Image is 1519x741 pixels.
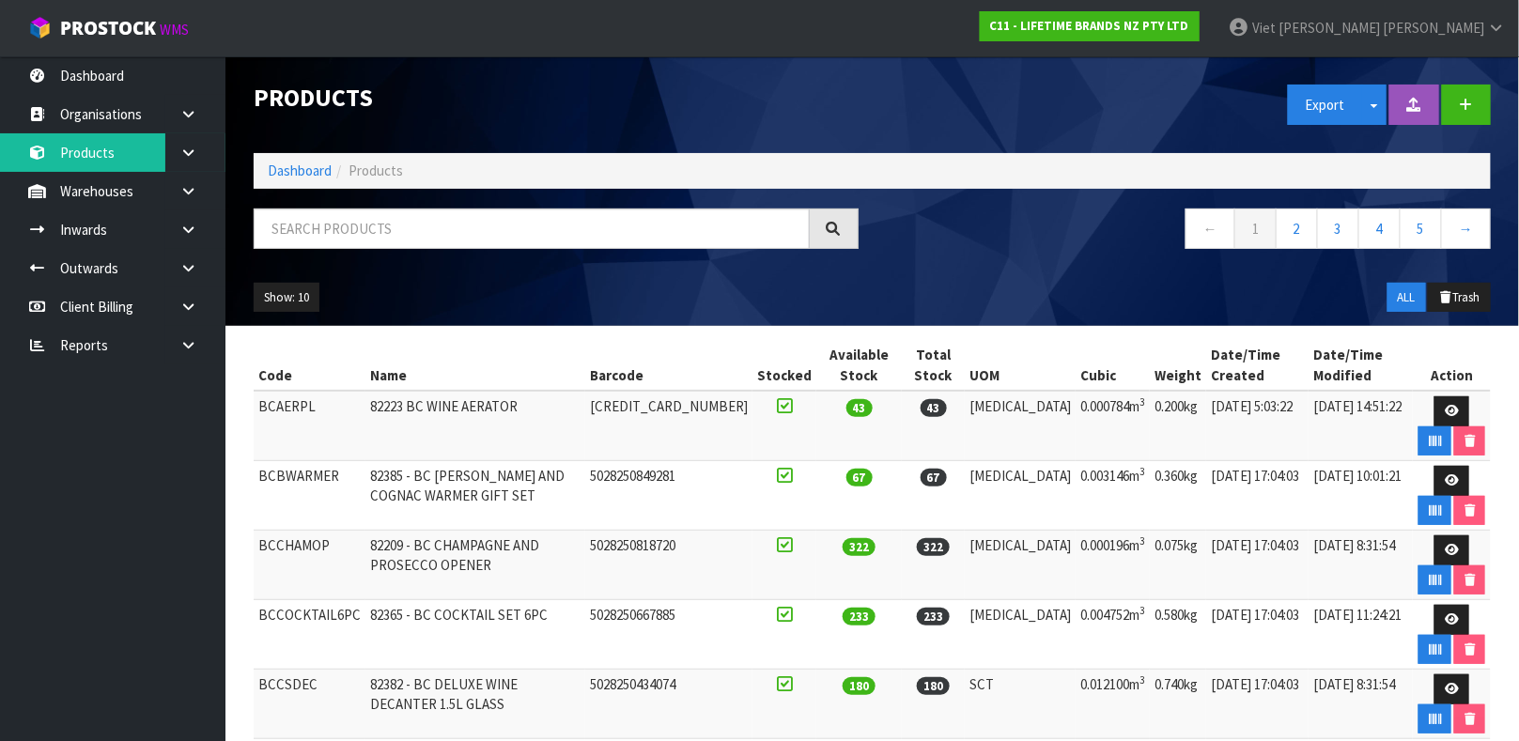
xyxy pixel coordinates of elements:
[365,340,585,391] th: Name
[60,16,156,40] span: ProStock
[1150,670,1206,739] td: 0.740kg
[365,600,585,670] td: 82365 - BC COCKTAIL SET 6PC
[752,340,816,391] th: Stocked
[1076,531,1150,600] td: 0.000196m
[921,469,947,486] span: 67
[1383,19,1484,37] span: [PERSON_NAME]
[917,677,950,695] span: 180
[349,162,403,179] span: Products
[1288,85,1363,125] button: Export
[1150,461,1206,531] td: 0.360kg
[1309,670,1413,739] td: [DATE] 8:31:54
[268,162,332,179] a: Dashboard
[1428,283,1491,313] button: Trash
[1076,670,1150,739] td: 0.012100m
[1139,465,1145,478] sup: 3
[1076,600,1150,670] td: 0.004752m
[1150,600,1206,670] td: 0.580kg
[1206,391,1309,461] td: [DATE] 5:03:22
[843,608,876,625] span: 233
[365,391,585,461] td: 82223 BC WINE AERATOR
[980,11,1200,41] a: C11 - LIFETIME BRANDS NZ PTY LTD
[1150,531,1206,600] td: 0.075kg
[1076,391,1150,461] td: 0.000784m
[1139,673,1145,687] sup: 3
[254,531,365,600] td: BCCHAMOP
[1309,391,1413,461] td: [DATE] 14:51:22
[965,340,1076,391] th: UOM
[846,399,873,417] span: 43
[965,461,1076,531] td: [MEDICAL_DATA]
[965,600,1076,670] td: [MEDICAL_DATA]
[1309,531,1413,600] td: [DATE] 8:31:54
[1276,208,1318,249] a: 2
[1206,670,1309,739] td: [DATE] 17:04:03
[365,670,585,739] td: 82382 - BC DELUXE WINE DECANTER 1.5L GLASS
[1309,600,1413,670] td: [DATE] 11:24:21
[28,16,52,39] img: cube-alt.png
[917,538,950,556] span: 322
[1206,340,1309,391] th: Date/Time Created
[1252,19,1380,37] span: Viet [PERSON_NAME]
[921,399,947,417] span: 43
[1413,340,1491,391] th: Action
[1150,391,1206,461] td: 0.200kg
[1139,604,1145,617] sup: 3
[365,461,585,531] td: 82385 - BC [PERSON_NAME] AND COGNAC WARMER GIFT SET
[887,208,1492,255] nav: Page navigation
[1076,461,1150,531] td: 0.003146m
[585,391,752,461] td: [CREDIT_CARD_NUMBER]
[965,391,1076,461] td: [MEDICAL_DATA]
[1358,208,1401,249] a: 4
[254,391,365,461] td: BCAERPL
[1387,283,1426,313] button: ALL
[1206,531,1309,600] td: [DATE] 17:04:03
[965,670,1076,739] td: SCT
[254,340,365,391] th: Code
[1206,600,1309,670] td: [DATE] 17:04:03
[254,208,810,249] input: Search products
[1400,208,1442,249] a: 5
[843,677,876,695] span: 180
[990,18,1189,34] strong: C11 - LIFETIME BRANDS NZ PTY LTD
[1150,340,1206,391] th: Weight
[917,608,950,625] span: 233
[1441,208,1491,249] a: →
[843,538,876,556] span: 322
[1317,208,1359,249] a: 3
[1139,395,1145,409] sup: 3
[585,600,752,670] td: 5028250667885
[254,600,365,670] td: BCCOCKTAIL6PC
[585,531,752,600] td: 5028250818720
[1186,208,1235,249] a: ←
[846,469,873,486] span: 67
[254,85,859,112] h1: Products
[1139,534,1145,548] sup: 3
[965,531,1076,600] td: [MEDICAL_DATA]
[160,21,189,39] small: WMS
[365,531,585,600] td: 82209 - BC CHAMPAGNE AND PROSECCO OPENER
[1309,340,1413,391] th: Date/Time Modified
[585,461,752,531] td: 5028250849281
[254,461,365,531] td: BCBWARMER
[254,283,319,313] button: Show: 10
[1206,461,1309,531] td: [DATE] 17:04:03
[585,670,752,739] td: 5028250434074
[1076,340,1150,391] th: Cubic
[1309,461,1413,531] td: [DATE] 10:01:21
[902,340,965,391] th: Total Stock
[254,670,365,739] td: BCCSDEC
[585,340,752,391] th: Barcode
[816,340,902,391] th: Available Stock
[1234,208,1277,249] a: 1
